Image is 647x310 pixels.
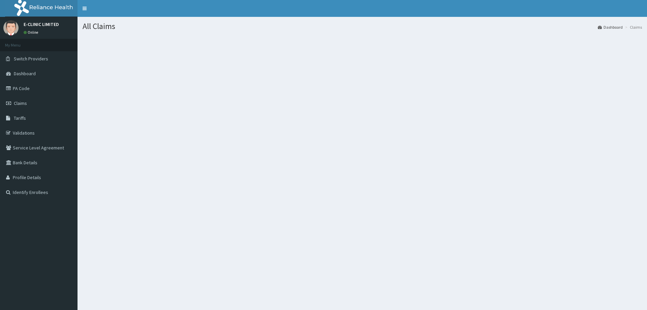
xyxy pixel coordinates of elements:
[24,30,40,35] a: Online
[24,22,59,27] p: E-CLINIC LIMITED
[598,24,623,30] a: Dashboard
[14,115,26,121] span: Tariffs
[14,71,36,77] span: Dashboard
[14,100,27,106] span: Claims
[623,24,642,30] li: Claims
[83,22,642,31] h1: All Claims
[3,20,19,35] img: User Image
[14,56,48,62] span: Switch Providers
